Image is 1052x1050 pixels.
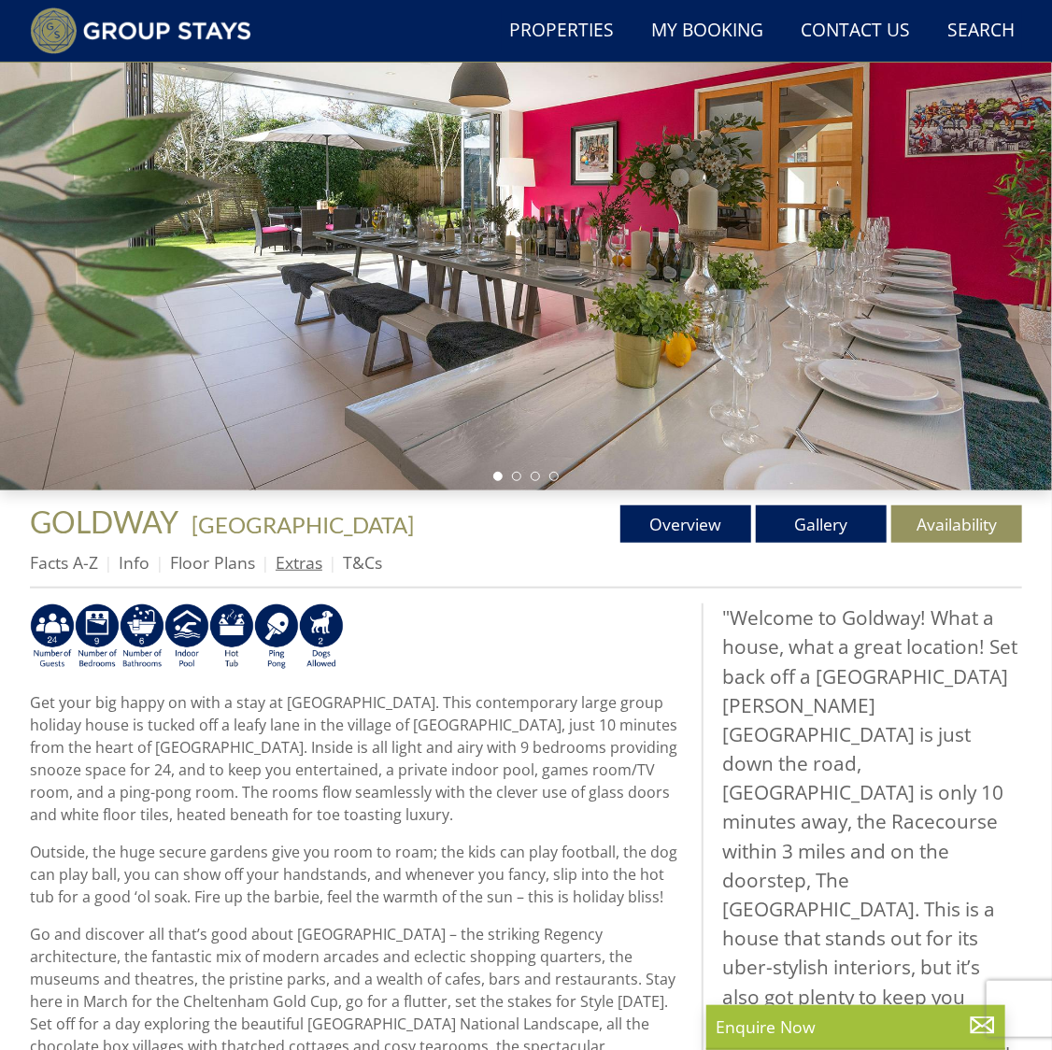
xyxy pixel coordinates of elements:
[620,505,751,543] a: Overview
[30,504,184,540] a: GOLDWAY
[644,10,771,52] a: My Booking
[756,505,887,543] a: Gallery
[299,603,344,671] img: AD_4nXdY1j-GZ55XjRYFFd_pYrzFfl9Mf2WX3zMYcrrYIGgimhsK8b4wgO9tSst9IX1hiIc2B7kufxsMO6KGp8eXysWHWUDpB...
[30,504,178,540] span: GOLDWAY
[254,603,299,671] img: AD_4nXdeIWQHFnoyuheZURiNzUBvb0KjgV4bTctAfQP8tn7cfIOcmJ0_b297VS9pqWukR0qm86dBgYxGTAgOXHSG_EJvoojgS...
[30,7,251,54] img: Group Stays
[502,10,621,52] a: Properties
[30,551,98,574] a: Facts A-Z
[940,10,1022,52] a: Search
[75,603,120,671] img: AD_4nXe93wdVy3mJovuoycHICrenznvRhNz0Sn--u9TX6WjWDh_ruoUlVki5WRzSgp_MgHwNPAZmyCxEvLNcktrEhM84QMVKq...
[120,603,164,671] img: AD_4nXd2TomfkJ5bwWh9k0tFSJNydFSzDIrzJVvXJbfrmL5ETm6wAqYwxMeHKeeFXz2mlgDF72gOjXrx1oRYjldZM9UkDYc3A...
[30,841,687,908] p: Outside, the huge secure gardens give you room to roam; the kids can play football, the dog can p...
[30,691,687,826] p: Get your big happy on with a stay at [GEOGRAPHIC_DATA]. This contemporary large group holiday hou...
[716,1015,996,1039] p: Enquire Now
[184,511,414,538] span: -
[119,551,149,574] a: Info
[343,551,382,574] a: T&Cs
[276,551,322,574] a: Extras
[209,603,254,671] img: AD_4nXfIN_YhfYtXkoXH2H5UXyoHB3xHoLm0jPuPBw9M_EhNrN5MT-BG89RRgButUz0gjcFktTME6v_qDFDil7w45rtA3n_Cf...
[793,10,917,52] a: Contact Us
[891,505,1022,543] a: Availability
[164,603,209,671] img: AD_4nXeHw6CSPPahU2EECe345DqJv-qOT6611SgJhYJ0v3GMalIVSY-dWMAz4m78Mzda3-2gTt9FvEo9rXyRf4gwvCUj_uyZG...
[170,551,255,574] a: Floor Plans
[192,511,414,538] a: [GEOGRAPHIC_DATA]
[30,603,75,671] img: AD_4nXcI5nA96lI8Ba8L6Th9IihpSnOE9DQMSHnxtl6StWWsfRfHIBjgTXhaJBHfaHqIQAE1Sa8Rb1gp2fcVf9H29bSELnj5Z...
